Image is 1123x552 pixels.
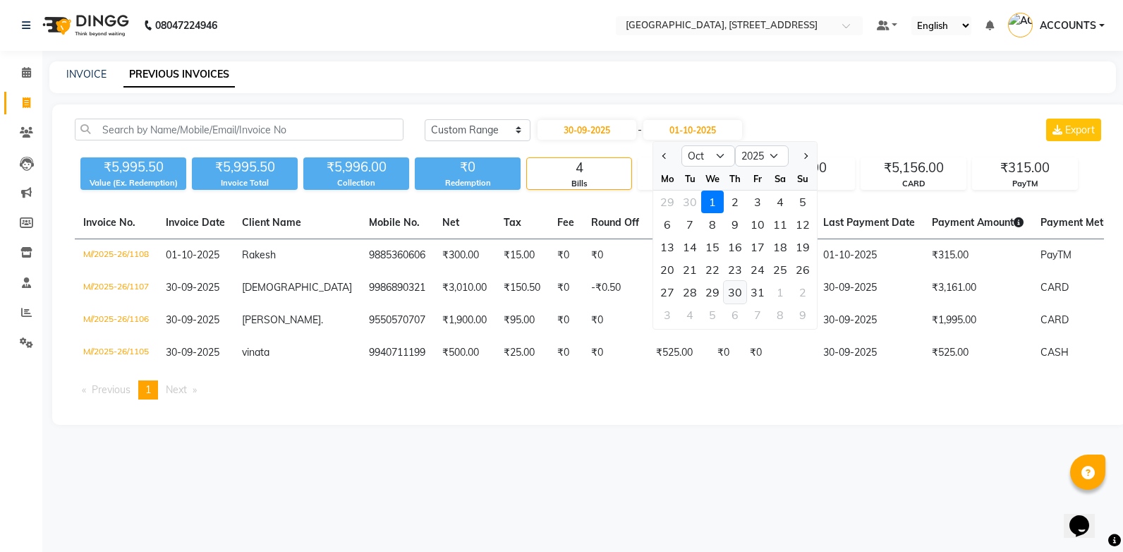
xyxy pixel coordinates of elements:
[769,213,791,236] div: 11
[166,281,219,294] span: 30-09-2025
[75,337,157,369] td: M//2025-26/1105
[679,258,701,281] div: Tuesday, October 21, 2025
[75,304,157,337] td: M//2025-26/1106
[83,216,135,229] span: Invoice No.
[791,167,814,190] div: Su
[861,158,966,178] div: ₹5,156.00
[242,281,352,294] span: [DEMOGRAPHIC_DATA]
[679,191,701,213] div: 30
[656,167,679,190] div: Mo
[769,258,791,281] div: Saturday, October 25, 2025
[746,213,769,236] div: Friday, October 10, 2025
[648,239,709,272] td: ₹315.00
[791,304,814,326] div: Sunday, November 9, 2025
[303,177,409,189] div: Collection
[724,258,746,281] div: 23
[769,304,791,326] div: 8
[369,216,420,229] span: Mobile No.
[192,177,298,189] div: Invoice Total
[75,380,1104,400] nav: Pagination
[701,258,724,281] div: 22
[769,281,791,304] div: 1
[1046,119,1101,141] button: Export
[1040,313,1069,326] span: CARD
[709,337,741,369] td: ₹0
[1008,13,1033,37] img: ACCOUNTS
[166,313,219,326] span: 30-09-2025
[973,178,1077,190] div: PayTM
[648,272,709,304] td: ₹3,160.50
[724,281,746,304] div: Thursday, October 30, 2025
[724,213,746,236] div: 9
[527,158,631,178] div: 4
[66,68,107,80] a: INVOICE
[1064,496,1109,538] iframe: chat widget
[791,236,814,258] div: 19
[679,304,701,326] div: 4
[36,6,133,45] img: logo
[701,236,724,258] div: Wednesday, October 15, 2025
[746,281,769,304] div: Friday, October 31, 2025
[495,337,549,369] td: ₹25.00
[701,191,724,213] div: Wednesday, October 1, 2025
[679,304,701,326] div: Tuesday, November 4, 2025
[583,337,648,369] td: ₹0
[242,216,301,229] span: Client Name
[583,239,648,272] td: ₹0
[741,337,815,369] td: ₹0
[769,236,791,258] div: Saturday, October 18, 2025
[434,337,495,369] td: ₹500.00
[701,281,724,304] div: 29
[823,216,915,229] span: Last Payment Date
[549,304,583,337] td: ₹0
[155,6,217,45] b: 08047224946
[656,213,679,236] div: 6
[75,272,157,304] td: M//2025-26/1107
[769,304,791,326] div: Saturday, November 8, 2025
[724,304,746,326] div: Thursday, November 6, 2025
[192,157,298,177] div: ₹5,995.50
[75,239,157,272] td: M//2025-26/1108
[415,157,521,177] div: ₹0
[701,213,724,236] div: Wednesday, October 8, 2025
[648,337,709,369] td: ₹525.00
[791,258,814,281] div: 26
[527,178,631,190] div: Bills
[549,239,583,272] td: ₹0
[166,248,219,261] span: 01-10-2025
[701,281,724,304] div: Wednesday, October 29, 2025
[769,258,791,281] div: 25
[791,191,814,213] div: Sunday, October 5, 2025
[656,258,679,281] div: 20
[679,258,701,281] div: 21
[701,167,724,190] div: We
[80,177,186,189] div: Value (Ex. Redemption)
[923,337,1032,369] td: ₹525.00
[242,313,321,326] span: [PERSON_NAME]
[80,157,186,177] div: ₹5,995.50
[791,213,814,236] div: 12
[679,281,701,304] div: 28
[799,145,811,167] button: Next month
[724,236,746,258] div: Thursday, October 16, 2025
[791,281,814,304] div: Sunday, November 2, 2025
[591,216,639,229] span: Round Off
[583,304,648,337] td: ₹0
[746,167,769,190] div: Fr
[701,304,724,326] div: 5
[679,213,701,236] div: 7
[724,191,746,213] div: 2
[638,123,642,138] span: -
[769,281,791,304] div: Saturday, November 1, 2025
[638,158,743,178] div: 0
[769,191,791,213] div: 4
[583,272,648,304] td: -₹0.50
[656,236,679,258] div: 13
[638,178,743,190] div: Cancelled
[701,236,724,258] div: 15
[724,167,746,190] div: Th
[495,272,549,304] td: ₹150.50
[538,120,636,140] input: Start Date
[679,167,701,190] div: Tu
[679,191,701,213] div: Tuesday, September 30, 2025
